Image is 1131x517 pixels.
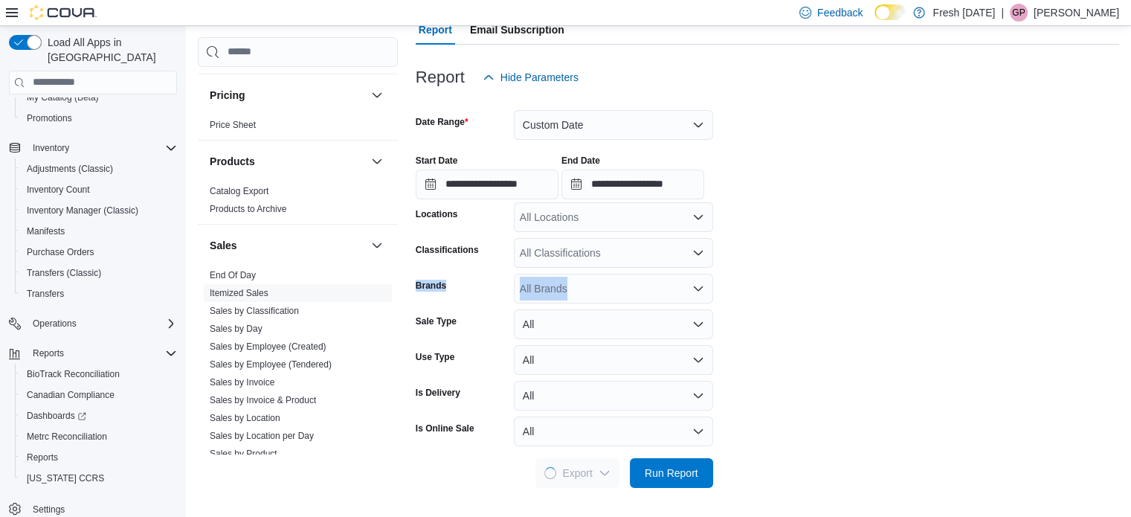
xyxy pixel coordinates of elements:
span: Promotions [21,109,177,127]
span: Loading [544,467,556,479]
span: Transfers [27,288,64,300]
h3: Pricing [210,88,245,103]
button: LoadingExport [535,458,619,488]
a: Inventory Count [21,181,96,199]
span: Manifests [21,222,177,240]
a: Transfers [21,285,70,303]
button: Products [368,152,386,170]
button: Run Report [630,458,713,488]
div: Pricing [198,116,398,140]
span: Metrc Reconciliation [27,431,107,443]
a: Sales by Product [210,449,277,459]
span: Sales by Invoice [210,376,274,388]
button: Open list of options [692,247,704,259]
span: Report [419,15,452,45]
button: Transfers (Classic) [15,263,183,283]
span: Promotions [27,112,72,124]
button: Pricing [210,88,365,103]
button: My Catalog (Beta) [15,87,183,108]
span: Sales by Employee (Tendered) [210,359,332,370]
span: Sales by Day [210,323,262,335]
div: Products [198,182,398,224]
span: Inventory Manager (Classic) [21,202,177,219]
span: Operations [33,318,77,330]
span: [US_STATE] CCRS [27,472,104,484]
button: Manifests [15,221,183,242]
button: Inventory Count [15,179,183,200]
button: Open list of options [692,211,704,223]
a: Itemized Sales [210,288,268,298]
button: Promotions [15,108,183,129]
button: Custom Date [514,110,713,140]
img: Cova [30,5,97,20]
button: [US_STATE] CCRS [15,468,183,489]
label: Use Type [416,351,454,363]
a: BioTrack Reconciliation [21,365,126,383]
button: Sales [210,238,365,253]
span: Reports [27,344,177,362]
span: Sales by Classification [210,305,299,317]
div: George Pollock [1010,4,1028,22]
a: Promotions [21,109,78,127]
a: Sales by Location [210,413,280,423]
h3: Products [210,154,255,169]
span: Hide Parameters [500,70,579,85]
span: Purchase Orders [27,246,94,258]
span: Dashboards [21,407,177,425]
button: Canadian Compliance [15,385,183,405]
input: Press the down key to open a popover containing a calendar. [416,170,558,199]
span: Feedback [817,5,863,20]
span: Sales by Location per Day [210,430,314,442]
span: Adjustments (Classic) [21,160,177,178]
span: Dashboards [27,410,86,422]
p: [PERSON_NAME] [1034,4,1119,22]
span: My Catalog (Beta) [27,91,99,103]
a: Price Sheet [210,120,256,130]
span: Export [544,458,610,488]
button: Reports [15,447,183,468]
label: Is Delivery [416,387,460,399]
h3: Sales [210,238,237,253]
span: Price Sheet [210,119,256,131]
a: Manifests [21,222,71,240]
button: Purchase Orders [15,242,183,263]
span: Sales by Invoice & Product [210,394,316,406]
a: Reports [21,449,64,466]
label: Date Range [416,116,468,128]
a: Catalog Export [210,186,268,196]
span: Email Subscription [470,15,564,45]
button: Sales [368,237,386,254]
button: All [514,381,713,411]
span: My Catalog (Beta) [21,89,177,106]
button: Metrc Reconciliation [15,426,183,447]
h3: Report [416,68,465,86]
span: Inventory Count [27,184,90,196]
span: Settings [33,504,65,516]
span: Reports [21,449,177,466]
span: Washington CCRS [21,469,177,487]
span: Itemized Sales [210,287,268,299]
button: All [514,309,713,339]
span: Products to Archive [210,203,286,215]
button: Open list of options [692,283,704,295]
span: Transfers (Classic) [27,267,101,279]
a: Sales by Day [210,324,262,334]
button: Inventory [27,139,75,157]
input: Press the down key to open a popover containing a calendar. [561,170,704,199]
span: Inventory Count [21,181,177,199]
span: Load All Apps in [GEOGRAPHIC_DATA] [42,35,177,65]
a: Sales by Invoice [210,377,274,388]
button: Reports [27,344,70,362]
span: Sales by Employee (Created) [210,341,326,353]
a: Sales by Invoice & Product [210,395,316,405]
button: Adjustments (Classic) [15,158,183,179]
button: Hide Parameters [477,62,584,92]
a: Dashboards [21,407,92,425]
a: End Of Day [210,270,256,280]
a: Inventory Manager (Classic) [21,202,144,219]
a: [US_STATE] CCRS [21,469,110,487]
span: End Of Day [210,269,256,281]
button: All [514,345,713,375]
a: Metrc Reconciliation [21,428,113,446]
span: Sales by Location [210,412,280,424]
